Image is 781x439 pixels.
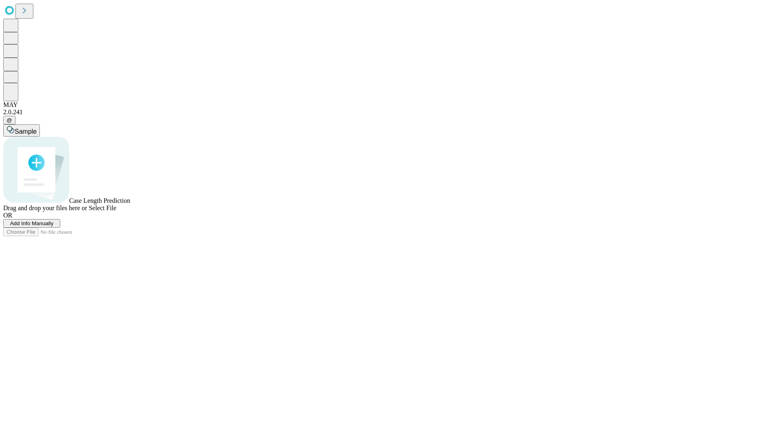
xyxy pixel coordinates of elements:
span: @ [7,117,12,123]
span: Sample [15,128,37,135]
span: OR [3,212,12,219]
button: @ [3,116,15,124]
span: Select File [89,204,116,211]
div: 2.0.241 [3,109,778,116]
span: Add Info Manually [10,220,54,226]
span: Case Length Prediction [69,197,130,204]
span: Drag and drop your files here or [3,204,87,211]
button: Add Info Manually [3,219,60,228]
button: Sample [3,124,40,137]
div: MAY [3,101,778,109]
